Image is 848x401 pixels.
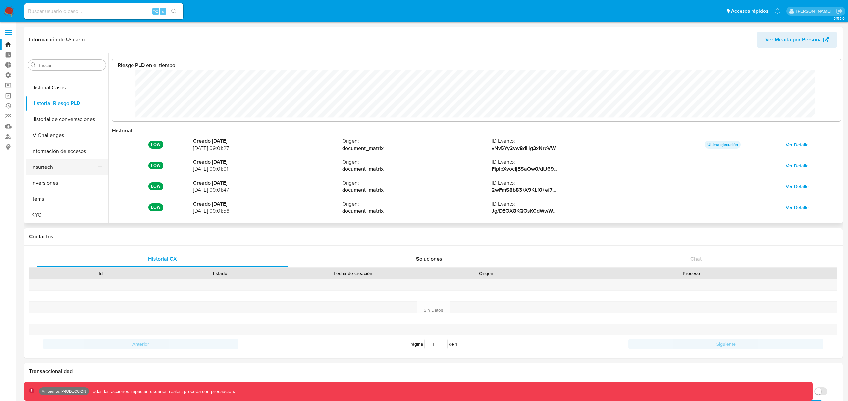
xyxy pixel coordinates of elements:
[342,137,491,145] span: Origen :
[148,255,177,263] span: Historial CX
[26,80,108,96] button: Historial Casos
[26,127,108,143] button: IV Challenges
[796,8,834,14] p: fernando.bolognino@mercadolibre.com
[193,166,342,173] span: [DATE] 09:01:01
[26,207,108,223] button: KYC
[342,186,491,194] strong: document_matrix
[492,158,641,166] span: ID Evento :
[757,32,837,48] button: Ver Mirada por Persona
[416,255,442,263] span: Soluciones
[193,179,342,187] strong: Creado [DATE]
[167,7,181,16] button: search-icon
[342,179,491,187] span: Origen :
[26,191,108,207] button: Items
[26,111,108,127] button: Historial de conversaciones
[705,141,741,149] p: Ultima ejecución
[492,186,764,194] strong: 2wFmS8b83+X9KLf0+ef7QAiZuEEQGdW9uPYhEePoRsiYZlDhM1QWqaK9ECPISoheUF8AnI+9os0eDWU3CggXIQ==
[26,159,103,175] button: Insurtech
[455,341,457,347] span: 1
[342,145,491,152] strong: document_matrix
[786,203,809,212] span: Ver Detalle
[781,202,813,213] button: Ver Detalle
[42,390,86,393] p: Ambiente: PRODUCCIÓN
[193,200,342,208] strong: Creado [DATE]
[89,388,235,395] p: Todas las acciones impactan usuarios reales, proceda con precaución.
[193,137,342,145] strong: Creado [DATE]
[162,8,164,14] span: s
[628,339,823,349] button: Siguiente
[26,96,108,111] button: Historial Riesgo PLD
[193,186,342,194] span: [DATE] 09:01:47
[46,270,156,277] div: Id
[492,144,761,152] strong: vNv5Yy2vw8dHg3xNroVWqJ6ggNgNwZn0230R3sJxK0DDkg/WpZ7de2ieZEoJsINO/mbgjp5J84xY6AXZwskfLQ==
[112,127,132,134] strong: Historial
[342,158,491,166] span: Origen :
[118,61,175,69] strong: Riesgo PLD en el tiempo
[731,8,768,15] span: Accesos rápidos
[148,162,163,169] p: LOW
[29,368,837,375] h1: Transaccionalidad
[193,145,342,152] span: [DATE] 09:01:27
[26,175,108,191] button: Inversiones
[775,8,780,14] a: Notificaciones
[37,62,103,68] input: Buscar
[431,270,541,277] div: Origen
[492,165,745,173] strong: FlpIpXvocIjBSaOw0/dtJ69qGaZB+IZYtBMrP4sRS2VNYr0elLOvL+TXRKj42K4iJtAYyuBXyJpg1J5mNoDpGg==
[342,166,491,173] strong: document_matrix
[690,255,702,263] span: Chat
[153,8,158,14] span: ⌥
[765,32,822,48] span: Ver Mirada por Persona
[781,160,813,171] button: Ver Detalle
[492,207,770,215] strong: Jg/DEOX8KQOsKCdWwWDgybsaZqMCwnOYP+9KAa5GWuaUq2/N7d30KnOcKx2oH3iOoIXZO5yR4P24lzzmvI0tHg==
[24,7,183,16] input: Buscar usuario o caso...
[31,62,36,68] button: Buscar
[148,182,163,190] p: LOW
[492,200,641,208] span: ID Evento :
[26,143,108,159] button: Información de accesos
[284,270,422,277] div: Fecha de creación
[342,200,491,208] span: Origen :
[781,181,813,192] button: Ver Detalle
[409,339,457,349] span: Página de
[43,339,238,349] button: Anterior
[786,182,809,191] span: Ver Detalle
[29,36,85,43] h1: Información de Usuario
[836,8,843,15] a: Salir
[29,234,837,240] h1: Contactos
[786,140,809,149] span: Ver Detalle
[786,161,809,170] span: Ver Detalle
[148,141,163,149] p: LOW
[342,207,491,215] strong: document_matrix
[193,207,342,215] span: [DATE] 09:01:56
[492,179,641,187] span: ID Evento :
[165,270,275,277] div: Estado
[492,137,641,145] span: ID Evento :
[550,270,832,277] div: Proceso
[193,158,342,166] strong: Creado [DATE]
[148,203,163,211] p: LOW
[781,139,813,150] button: Ver Detalle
